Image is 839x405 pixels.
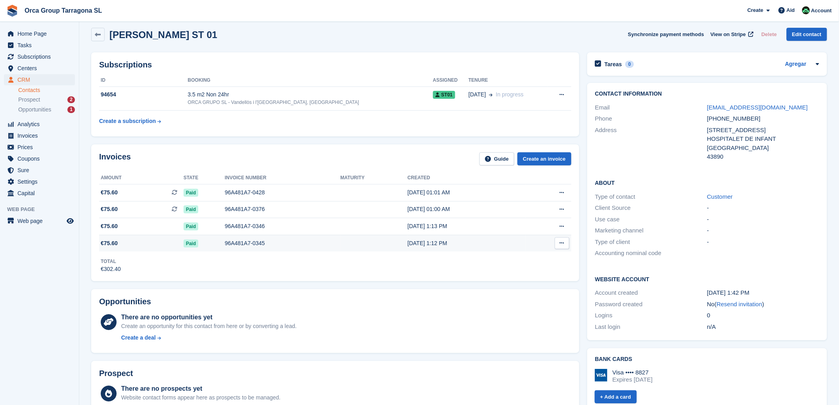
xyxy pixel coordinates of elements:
h2: Tareas [605,61,622,68]
img: Visa Logo [595,369,607,382]
font: Paid [186,224,196,229]
font: 96A481A7-0428 [225,189,265,196]
font: Subscriptions [99,60,152,69]
button: Delete [759,28,780,41]
font: There are no opportunities yet [121,314,213,321]
div: 0 [625,61,634,68]
font: €75.60 [101,240,118,246]
font: 96A481A7-0346 [225,223,265,229]
font: Maturity [341,175,365,180]
font: Invoices [17,132,38,139]
font: €302.40 [101,266,121,272]
a: menu [4,165,75,176]
font: Password created [595,301,643,307]
font: - [707,227,709,234]
font: Delete [762,31,777,37]
font: Marketing channel [595,227,644,234]
a: Prospect 2 [18,96,75,104]
button: Synchronize payment methods [628,28,704,41]
a: Orca Group Tarragona SL [21,4,105,17]
a: menu [4,153,75,164]
font: [DATE] 1:13 PM [408,223,447,229]
a: Opportunities 1 [18,106,75,114]
font: 3.5 m2 Non 24hr [188,91,229,98]
font: €75.60 [101,223,118,229]
font: Assigned [433,77,458,83]
font: Expires [DATE] [613,376,653,383]
font: Settings [17,179,38,185]
font: Coupons [17,155,40,162]
font: CRM [17,77,30,83]
font: There are no prospects yet [121,385,203,392]
a: Guide [479,152,514,165]
font: [DATE] 1:12 PM [408,240,447,246]
a: Edit contact [787,28,827,41]
a: + Add a card [595,390,637,403]
font: - [707,216,709,223]
font: Total [101,259,116,264]
a: menu [4,142,75,153]
font: Aid [787,7,795,13]
font: ST01 [441,92,453,98]
font: [DATE] 01:00 AM [408,206,450,212]
font: Centers [17,65,37,71]
font: Invoices [99,152,131,161]
font: Guide [494,156,509,162]
font: Created [408,175,430,180]
font: Last login [595,323,621,330]
a: menu [4,51,75,62]
font: Account [811,8,832,13]
a: menu [4,130,75,141]
font: No [707,301,714,307]
a: Create a subscription [99,114,161,129]
font: 2 [70,97,73,102]
font: Account created [595,289,638,296]
a: Create an invoice [517,152,571,165]
font: Home Page [17,31,47,37]
font: View on Stripe [711,31,746,37]
font: [DATE] 1:42 PM [707,289,749,296]
a: menu [4,215,75,226]
font: Use case [595,216,620,223]
font: Website account [595,276,649,282]
font: Address [595,127,617,133]
a: menu [4,74,75,85]
font: Website contact forms appear here as prospects to be managed. [121,394,281,401]
a: menu [4,63,75,74]
font: Logins [595,312,613,319]
font: 96A481A7-0376 [225,206,265,212]
font: Prospect [99,369,133,378]
font: In progress [496,91,524,98]
font: [STREET_ADDRESS] [707,127,766,133]
font: Opportunities [18,106,51,113]
font: [GEOGRAPHIC_DATA] [707,144,769,151]
font: 1 [70,107,73,112]
font: 96A481A7-0345 [225,240,265,246]
font: Phone [595,115,612,122]
a: menu [4,119,75,130]
font: About [595,180,615,186]
font: Tasks [17,42,32,48]
a: View on Stripe [707,28,755,41]
a: Resend invitation [717,301,762,307]
font: - [707,204,709,211]
font: 43890 [707,153,724,160]
a: Customer [707,193,733,200]
font: Orca Group Tarragona SL [25,7,102,14]
font: HOSPITALET DE INFANT [707,135,776,142]
font: ORCA GRUPO SL - Vandellòs i l'[GEOGRAPHIC_DATA], [GEOGRAPHIC_DATA] [188,100,359,105]
font: [PERSON_NAME] ST 01 [109,29,217,40]
a: [EMAIL_ADDRESS][DOMAIN_NAME] [707,104,808,111]
a: Contacts [18,86,75,94]
font: Create an opportunity for this contact from here or by converting a lead. [121,323,297,329]
font: Type of contact [595,193,636,200]
font: n/A [707,323,716,330]
font: Amount [101,175,122,180]
font: Subscriptions [17,54,51,60]
img: Tania [802,6,810,14]
font: ( [715,301,717,307]
font: Create [747,7,763,13]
